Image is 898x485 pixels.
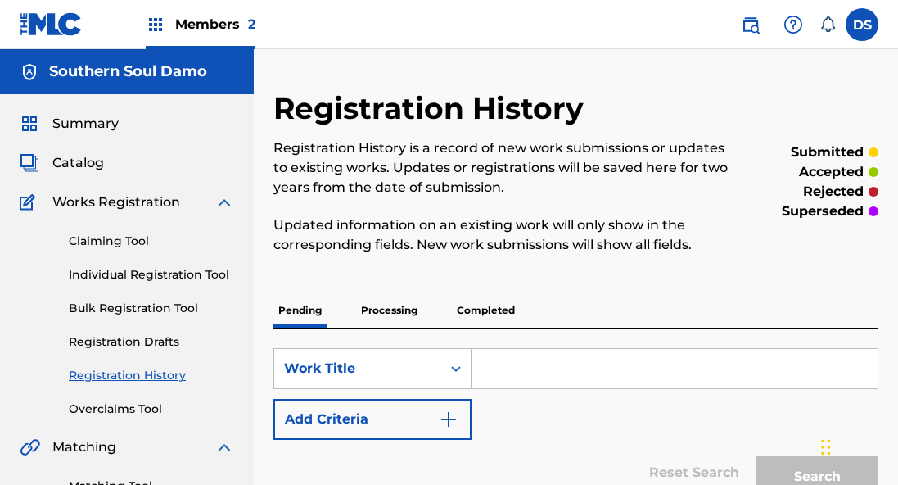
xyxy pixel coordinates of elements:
img: Matching [20,437,40,457]
img: 9d2ae6d4665cec9f34b9.svg [439,410,458,429]
p: Pending [273,293,327,328]
div: Notifications [819,16,836,33]
img: Catalog [20,153,39,173]
div: User Menu [846,8,878,41]
img: expand [214,437,234,457]
img: Works Registration [20,193,41,212]
img: Top Rightsholders [146,15,165,34]
span: Catalog [52,153,104,173]
img: expand [214,193,234,212]
a: Registration History [69,367,234,384]
a: Bulk Registration Tool [69,300,234,317]
a: Individual Registration Tool [69,266,234,283]
span: Works Registration [52,193,180,212]
a: Public Search [734,8,767,41]
span: 2 [248,16,255,32]
img: search [741,15,760,34]
span: Members [175,15,255,34]
span: Summary [52,114,119,134]
img: help [783,15,803,34]
a: SummarySummary [20,114,119,134]
div: Help [777,8,810,41]
span: Matching [52,437,116,457]
a: Registration Drafts [69,333,234,351]
p: submitted [791,143,864,162]
p: accepted [799,162,864,182]
p: Updated information on an existing work will only show in the corresponding fields. New work subm... [273,215,739,255]
iframe: Resource Center [852,282,898,414]
div: Work Title [284,359,431,378]
p: Registration History is a record of new work submissions or updates to existing works. Updates or... [273,138,739,197]
a: Overclaims Tool [69,401,234,418]
div: Drag [821,423,831,472]
p: Processing [356,293,422,328]
iframe: Chat Widget [816,406,898,485]
p: superseded [782,202,864,221]
img: Summary [20,114,39,134]
p: Completed [452,293,520,328]
button: Add Criteria [273,399,472,440]
h2: Registration History [273,90,592,127]
a: Claiming Tool [69,233,234,250]
p: rejected [803,182,864,202]
img: Accounts [20,62,39,82]
h5: Southern Soul Damo [49,62,207,81]
a: CatalogCatalog [20,153,104,173]
img: MLC Logo [20,12,83,36]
